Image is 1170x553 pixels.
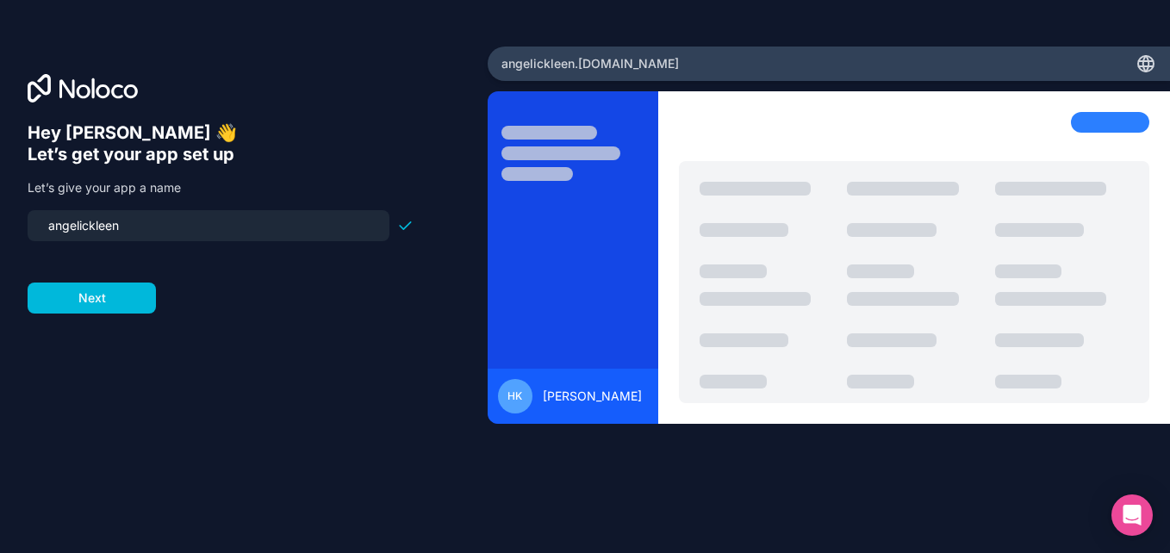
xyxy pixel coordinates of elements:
[501,55,679,72] span: angelickleen .[DOMAIN_NAME]
[507,389,522,403] span: HK
[38,214,379,238] input: my-team
[1111,494,1153,536] div: Open Intercom Messenger
[543,388,642,405] span: [PERSON_NAME]
[28,283,156,314] button: Next
[28,179,414,196] p: Let’s give your app a name
[28,122,414,144] h6: Hey [PERSON_NAME] 👋
[28,144,414,165] h6: Let’s get your app set up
